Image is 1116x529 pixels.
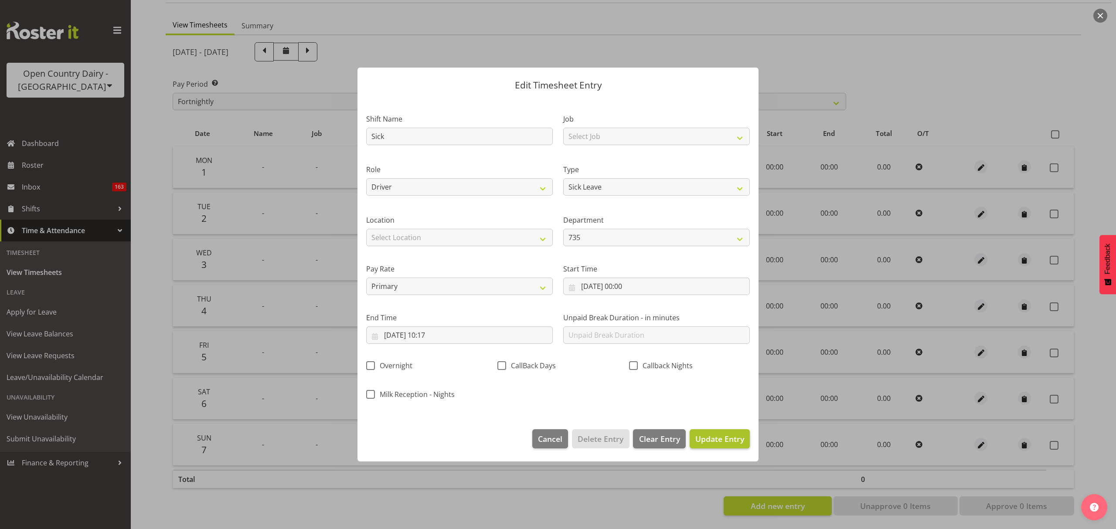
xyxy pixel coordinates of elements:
label: Type [563,164,750,175]
span: Overnight [375,361,412,370]
label: Pay Rate [366,264,553,274]
p: Edit Timesheet Entry [366,81,750,90]
span: Feedback [1104,244,1112,274]
span: Clear Entry [639,433,680,444]
img: help-xxl-2.png [1090,503,1099,512]
input: Click to select... [563,278,750,295]
label: Role [366,164,553,175]
label: Job [563,114,750,124]
input: Shift Name [366,128,553,145]
span: Milk Reception - Nights [375,390,455,399]
input: Unpaid Break Duration [563,326,750,344]
span: Cancel [538,433,562,444]
label: Department [563,215,750,225]
button: Clear Entry [633,429,685,448]
button: Delete Entry [572,429,629,448]
span: Update Entry [695,434,744,444]
label: Shift Name [366,114,553,124]
span: Callback Nights [638,361,693,370]
label: Unpaid Break Duration - in minutes [563,312,750,323]
label: Location [366,215,553,225]
button: Update Entry [690,429,750,448]
button: Cancel [532,429,568,448]
button: Feedback - Show survey [1099,235,1116,294]
label: End Time [366,312,553,323]
input: Click to select... [366,326,553,344]
span: CallBack Days [506,361,556,370]
label: Start Time [563,264,750,274]
span: Delete Entry [578,433,623,444]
